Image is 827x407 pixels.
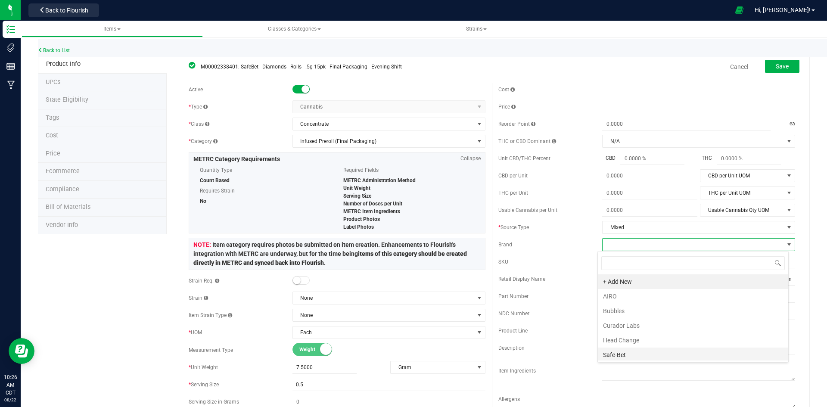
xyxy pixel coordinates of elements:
[598,333,788,348] li: Head Change
[46,221,78,229] span: Vendor Info
[730,2,749,19] span: Open Ecommerce Menu
[343,224,374,230] span: Label Photos
[189,399,239,405] span: Serving Size in Grams
[46,96,88,103] span: Tag
[200,184,331,197] span: Requires Strain
[4,397,17,403] p: 08/22
[498,276,545,282] span: Retail Display Name
[784,221,795,233] span: select
[343,208,400,214] span: METRC Item Ingredients
[498,104,516,110] span: Price
[474,118,485,130] span: select
[9,338,34,364] iframe: Resource center
[776,63,789,70] span: Save
[717,152,781,165] input: 0.0000 %
[292,361,357,373] input: 7.5000
[189,312,232,318] span: Item Strain Type
[189,87,203,93] span: Active
[189,278,219,284] span: Strain Req.
[784,204,795,216] span: select
[700,187,784,199] span: THC per Unit UOM
[498,138,556,144] span: THC or CBD Dominant
[46,150,60,157] span: Price
[598,318,788,333] li: Curador Labs
[189,382,219,388] span: Serving Size
[602,154,619,162] span: CBD
[6,25,15,34] inline-svg: Inventory
[293,309,474,321] span: None
[498,345,525,351] span: Description
[343,177,416,183] span: METRC Administration Method
[268,26,321,32] span: Classes & Categories
[103,26,121,32] span: Items
[700,170,784,182] span: CBD per Unit UOM
[6,81,15,89] inline-svg: Manufacturing
[498,396,520,402] span: Allergens
[498,259,508,265] span: SKU
[498,368,536,374] span: Item Ingredients
[784,187,795,199] span: select
[498,173,528,179] span: CBD per Unit
[200,164,331,177] span: Quantity Type
[474,326,485,339] span: select
[189,121,209,127] span: Class
[293,292,474,304] span: None
[189,295,208,301] span: Strain
[603,135,784,147] span: N/A
[755,6,811,13] span: Hi, [PERSON_NAME]!
[193,241,467,266] span: Item category requires photos be submitted on item creation. Enhancements to Flourish's integrati...
[598,274,788,289] li: + Add New
[602,170,697,182] input: 0.0000
[498,293,529,299] span: Part Number
[46,132,58,139] span: Cost
[498,190,528,196] span: THC per Unit
[603,221,784,233] span: Mixed
[343,216,380,222] span: Product Photos
[45,7,88,14] span: Back to Flourish
[293,326,474,339] span: Each
[498,155,550,162] span: Unit CBD/THC Percent
[46,168,80,175] span: Ecommerce
[602,187,697,199] input: 0.0000
[466,26,487,32] span: Strains
[498,242,512,248] span: Brand
[4,373,17,397] p: 10:26 AM CDT
[598,348,788,362] li: Safe-Bet
[299,343,338,356] span: Weight
[343,185,370,191] span: Unit Weight
[189,347,233,353] span: Measurement Type
[46,114,59,121] span: Tag
[498,207,557,213] span: Usable Cannabis per Unit
[498,87,515,93] span: Cost
[28,3,99,17] button: Back to Flourish
[189,329,202,336] span: UOM
[189,364,218,370] span: Unit Weight
[598,289,788,304] li: AIRO
[200,198,206,204] span: No
[498,328,528,334] span: Product Line
[498,311,529,317] span: NDC Number
[343,201,402,207] span: Number of Doses per Unit
[6,43,15,52] inline-svg: Tags
[602,204,697,216] input: 0.0000
[189,138,218,144] span: Category
[620,152,684,165] input: 0.0000 %
[765,60,799,73] button: Save
[38,47,70,53] a: Back to List
[343,193,371,199] span: Serving Size
[391,361,474,373] span: Gram
[189,104,208,110] span: Type
[498,224,529,230] span: Source Type
[700,204,784,216] span: Usable Cannabis Qty UOM
[46,186,79,193] span: Compliance
[474,361,485,373] span: select
[46,78,60,86] span: Tag
[784,135,795,147] span: select
[730,62,748,71] a: Cancel
[193,155,280,162] span: METRC Category Requirements
[46,60,81,68] span: Product Info
[698,154,715,162] span: THC
[790,118,795,130] span: ea
[46,203,90,211] span: Bill of Materials
[598,304,788,318] li: Bubbles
